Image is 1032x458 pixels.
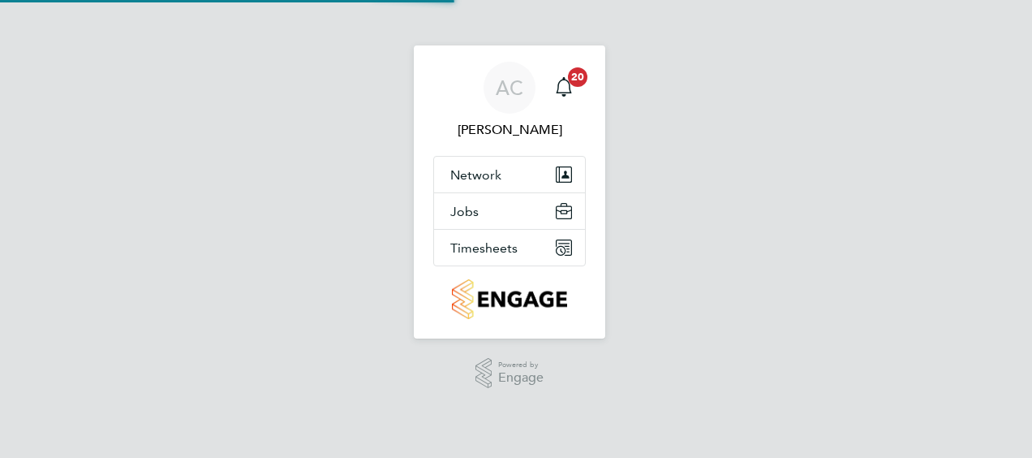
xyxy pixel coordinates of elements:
button: Jobs [434,193,585,229]
span: Timesheets [450,240,518,256]
a: 20 [548,62,580,114]
img: countryside-properties-logo-retina.png [452,279,566,319]
button: Network [434,157,585,192]
span: Powered by [498,358,544,372]
span: 20 [568,67,587,87]
span: Engage [498,371,544,385]
a: Go to home page [433,279,586,319]
span: AC [496,77,523,98]
a: Powered byEngage [475,358,544,389]
nav: Main navigation [414,45,605,339]
span: Network [450,167,501,183]
span: Jobs [450,204,479,219]
button: Timesheets [434,230,585,266]
span: Aurie Cox [433,120,586,140]
a: AC[PERSON_NAME] [433,62,586,140]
